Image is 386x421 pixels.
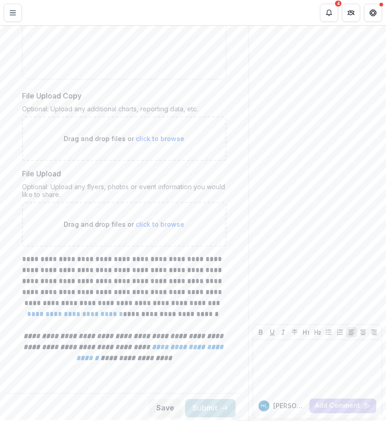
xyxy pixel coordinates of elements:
div: 4 [335,0,342,7]
button: Notifications [320,4,338,22]
button: Align Center [358,327,369,338]
button: Italicize [278,327,289,338]
button: Bullet List [323,327,334,338]
button: Partners [342,4,360,22]
button: Heading 2 [312,327,323,338]
p: [PERSON_NAME] L [273,401,306,410]
div: Hieu Lê [261,404,267,408]
span: click to browse [136,220,185,228]
div: Optional: Upload any flyers, photos or event information you would like to share. [22,183,226,202]
button: Underline [267,327,278,338]
button: Add Comment [309,399,376,413]
p: Drag and drop files or [64,219,185,229]
p: File Upload [22,168,61,179]
button: Strike [289,327,300,338]
button: Align Right [369,327,380,338]
button: Toggle Menu [4,4,22,22]
button: Submit [185,399,236,417]
button: Align Left [346,327,357,338]
p: File Upload Copy [22,90,82,101]
button: Bold [255,327,266,338]
button: Ordered List [335,327,346,338]
p: Drag and drop files or [64,134,185,143]
div: Optional: Upload any additional charts, reporting data, etc. [22,105,226,116]
button: Heading 1 [301,327,312,338]
button: Save [149,399,182,417]
span: click to browse [136,135,185,142]
button: Get Help [364,4,382,22]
